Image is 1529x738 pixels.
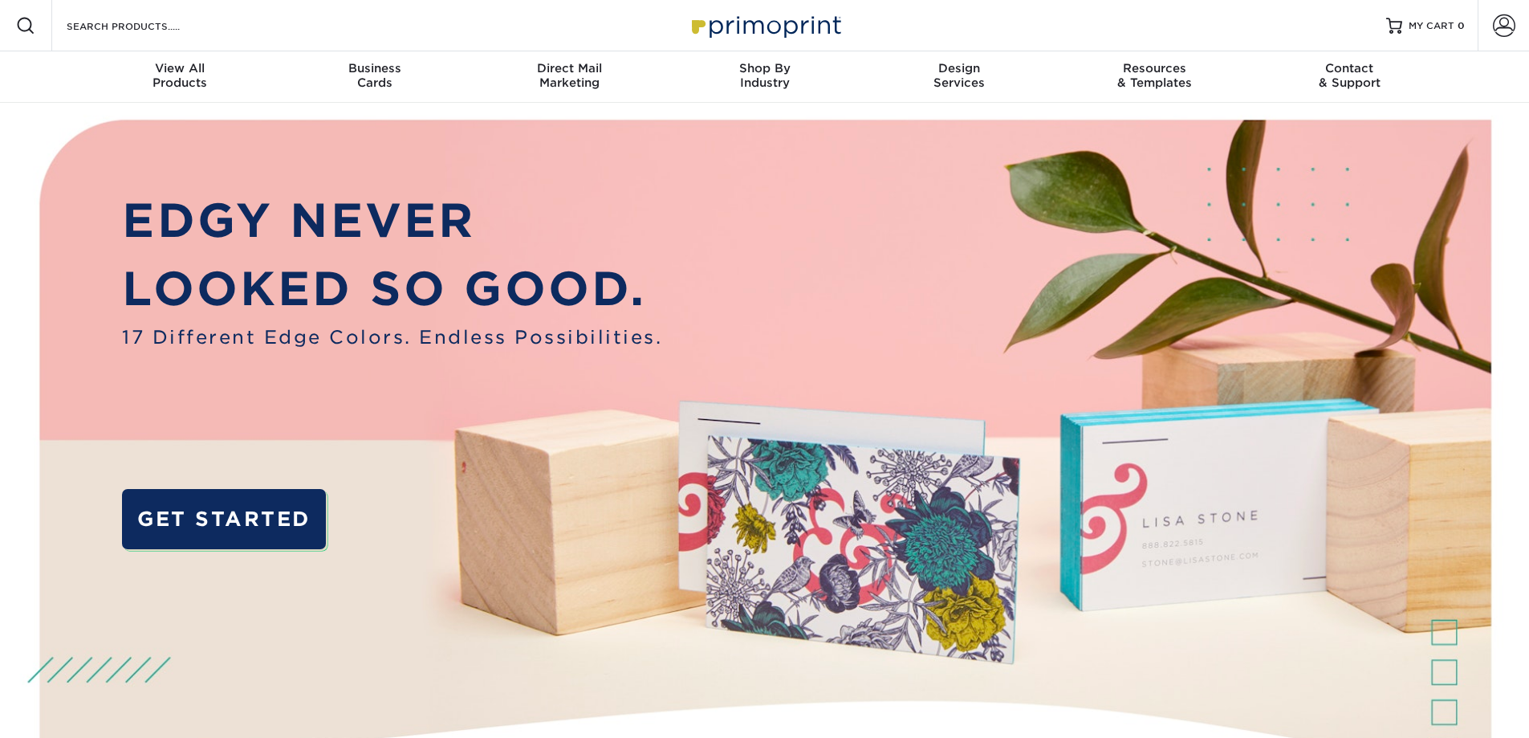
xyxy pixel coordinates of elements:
[667,61,862,90] div: Industry
[83,61,278,75] span: View All
[122,186,662,255] p: EDGY NEVER
[122,489,325,549] a: GET STARTED
[667,51,862,103] a: Shop ByIndustry
[83,61,278,90] div: Products
[472,61,667,75] span: Direct Mail
[277,61,472,75] span: Business
[667,61,862,75] span: Shop By
[862,61,1057,75] span: Design
[1252,61,1447,90] div: & Support
[1458,20,1465,31] span: 0
[1252,61,1447,75] span: Contact
[685,8,845,43] img: Primoprint
[472,61,667,90] div: Marketing
[83,51,278,103] a: View AllProducts
[1252,51,1447,103] a: Contact& Support
[862,61,1057,90] div: Services
[1057,61,1252,90] div: & Templates
[65,16,222,35] input: SEARCH PRODUCTS.....
[1057,61,1252,75] span: Resources
[1057,51,1252,103] a: Resources& Templates
[862,51,1057,103] a: DesignServices
[1409,19,1454,33] span: MY CART
[122,255,662,324] p: LOOKED SO GOOD.
[122,324,662,351] span: 17 Different Edge Colors. Endless Possibilities.
[472,51,667,103] a: Direct MailMarketing
[277,61,472,90] div: Cards
[277,51,472,103] a: BusinessCards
